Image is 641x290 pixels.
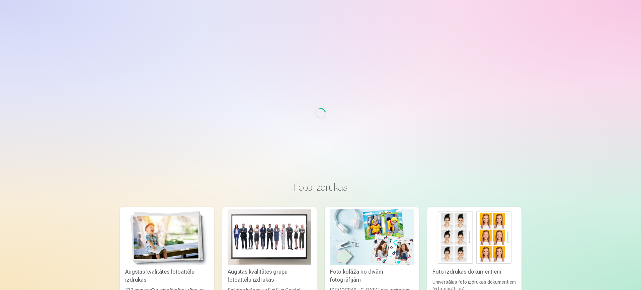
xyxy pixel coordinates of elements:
div: Foto izdrukas dokumentiem [430,268,519,276]
img: Foto izdrukas dokumentiem [432,209,516,265]
div: Foto kolāža no divām fotogrāfijām [327,268,416,284]
div: Augstas kvalitātes grupu fotoattēlu izdrukas [225,268,314,284]
img: Augstas kvalitātes fotoattēlu izdrukas [125,209,209,265]
img: Foto kolāža no divām fotogrāfijām [330,209,414,265]
div: Augstas kvalitātes fotoattēlu izdrukas [123,268,212,284]
img: Augstas kvalitātes grupu fotoattēlu izdrukas [228,209,311,265]
h3: Foto izdrukas [125,181,516,193]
